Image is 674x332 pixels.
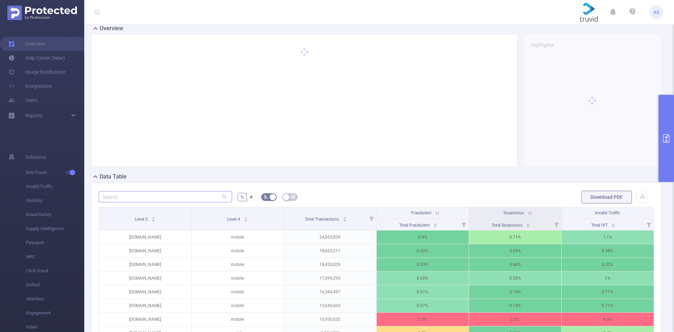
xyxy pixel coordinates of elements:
p: 0.04% [469,258,561,271]
i: icon: caret-up [433,222,437,224]
span: Reports [25,113,42,118]
p: 18,663,211 [284,244,376,258]
h2: Overview [100,24,123,33]
p: mobile [192,285,284,299]
p: 17,099,293 [284,272,376,285]
span: Level 2 [135,217,149,222]
p: 24,053,839 [284,230,376,244]
i: icon: caret-down [433,224,437,227]
span: Solutions [25,150,46,164]
p: mobile [192,258,284,271]
span: Level 4 [227,217,241,222]
p: 10,930,032 [284,313,376,326]
a: Help Center (New) [8,51,65,65]
span: Total Transactions [305,217,340,222]
span: Total Fraudulent [399,223,431,228]
span: Click Fraud [26,264,84,278]
img: Protected Media [7,6,77,20]
span: Total IVT [591,223,609,228]
a: Reports [25,109,42,123]
p: [DOMAIN_NAME] [99,258,191,271]
p: 0.71% [562,285,654,299]
p: mobile [192,272,284,285]
i: icon: caret-down [526,224,530,227]
i: icon: caret-up [526,222,530,224]
p: 0.4% [377,230,469,244]
p: [DOMAIN_NAME] [99,313,191,326]
i: icon: caret-down [611,224,615,227]
i: icon: caret-up [343,216,346,218]
i: icon: bg-colors [264,195,268,199]
a: Overview [8,37,45,51]
a: Users [8,93,38,107]
div: Sort [526,222,530,226]
i: Filter menu [459,219,469,230]
p: mobile [192,244,284,258]
p: 0.51% [377,285,469,299]
p: [DOMAIN_NAME] [99,285,191,299]
span: % [240,194,244,200]
i: icon: caret-up [151,216,155,218]
button: Download PDF [581,191,632,203]
p: 0.71% [562,299,654,312]
h2: Data Table [100,172,127,181]
p: 0.35% [469,272,561,285]
p: 0.19% [469,285,561,299]
p: mobile [192,313,284,326]
span: Invalid Traffic [595,210,620,215]
span: Visibility [26,194,84,208]
div: Sort [244,216,248,220]
i: icon: caret-up [611,222,615,224]
p: 0.68% [377,272,469,285]
i: icon: caret-down [343,219,346,221]
span: Anti-Fraud [26,165,84,180]
i: Filter menu [551,219,561,230]
p: 0.33% [562,258,654,271]
i: Filter menu [366,207,376,230]
span: Attention [26,292,84,306]
i: icon: caret-down [244,219,248,221]
span: Passport [26,236,84,250]
p: 18,420,029 [284,258,376,271]
p: 2.2% [469,313,561,326]
i: icon: caret-up [244,216,248,218]
div: Sort [151,216,156,220]
p: 0.05% [469,244,561,258]
p: 0.38% [562,244,654,258]
span: Unified [26,278,84,292]
span: Supply Intelligence [26,222,84,236]
p: [DOMAIN_NAME] [99,272,191,285]
span: Total Suspicious [491,223,523,228]
span: Brand Safety [26,208,84,222]
a: Integrations [8,79,52,93]
p: 1% [562,272,654,285]
p: 0.14% [469,299,561,312]
p: mobile [192,230,284,244]
i: Filter menu [644,219,654,230]
p: 13,645,603 [284,299,376,312]
input: Search... [99,191,232,202]
span: Suspicious [503,210,524,215]
p: 0.33% [377,244,469,258]
div: Sort [433,222,437,226]
p: 2.3% [377,313,469,326]
p: 0.57% [377,299,469,312]
p: 16,344,497 [284,285,376,299]
p: [DOMAIN_NAME] [99,299,191,312]
span: Engagement [26,306,84,320]
span: Invalid Traffic [26,180,84,194]
span: MRC [26,250,84,264]
p: 1.1% [562,230,654,244]
p: mobile [192,299,284,312]
a: Usage Notification [8,65,66,79]
p: 0.71% [469,230,561,244]
i: icon: caret-down [151,219,155,221]
p: 4.5% [562,313,654,326]
p: 0.29% [377,258,469,271]
i: icon: table [291,195,295,199]
p: [DOMAIN_NAME] [99,230,191,244]
p: [DOMAIN_NAME] [99,244,191,258]
span: Fraudulent [411,210,431,215]
div: Sort [343,216,347,220]
span: # [250,194,253,200]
